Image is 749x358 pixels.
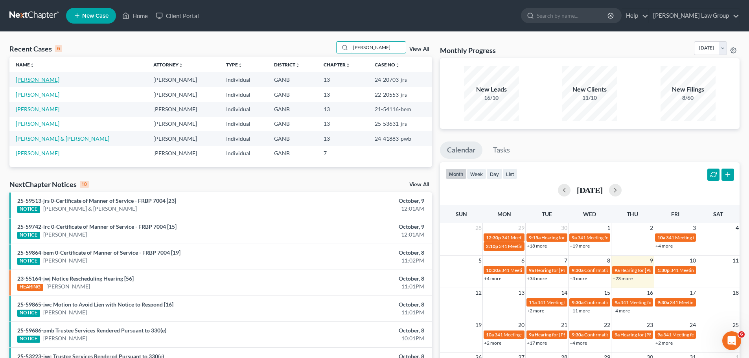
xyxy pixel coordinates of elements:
[562,85,617,94] div: New Clients
[46,283,90,290] a: [PERSON_NAME]
[572,332,583,338] span: 9:30a
[409,182,429,187] a: View All
[649,9,739,23] a: [PERSON_NAME] Law Group
[317,131,368,146] td: 13
[80,181,89,188] div: 10
[368,131,432,146] td: 24-41883-pwb
[663,332,734,338] span: 341 Meeting for [PERSON_NAME]
[563,256,568,265] span: 7
[17,327,166,334] a: 25-59686-pmb Trustee Services Rendered Pursuant to 330(e)
[484,340,501,346] a: +2 more
[16,76,59,83] a: [PERSON_NAME]
[535,267,596,273] span: Hearing for [PERSON_NAME]
[220,102,268,116] td: Individual
[43,231,87,239] a: [PERSON_NAME]
[368,72,432,87] td: 24-20703-jrs
[147,87,220,102] td: [PERSON_NAME]
[615,332,620,338] span: 9a
[220,131,268,146] td: Individual
[17,336,40,343] div: NOTICE
[17,301,173,308] a: 25-59865-jwc Motion to Avoid Lien with Notice to Respond [16]
[620,299,691,305] span: 341 Meeting for [PERSON_NAME]
[147,102,220,116] td: [PERSON_NAME]
[440,141,482,159] a: Calendar
[501,267,572,273] span: 341 Meeting for [PERSON_NAME]
[606,223,611,233] span: 1
[274,62,300,68] a: Districtunfold_more
[689,288,697,297] span: 17
[317,102,368,116] td: 13
[395,63,400,68] i: unfold_more
[655,243,673,249] a: +4 more
[317,117,368,131] td: 13
[627,211,638,217] span: Thu
[294,308,424,316] div: 11:01PM
[606,256,611,265] span: 8
[294,301,424,308] div: October, 8
[456,211,467,217] span: Sun
[268,131,318,146] td: GANB
[268,146,318,160] td: GANB
[570,308,590,314] a: +11 more
[43,308,87,316] a: [PERSON_NAME]
[657,332,663,338] span: 9a
[570,275,587,281] a: +3 more
[179,63,183,68] i: unfold_more
[478,256,482,265] span: 5
[670,267,741,273] span: 341 Meeting for [PERSON_NAME]
[294,275,424,283] div: October, 8
[118,9,152,23] a: Home
[317,87,368,102] td: 13
[147,146,220,160] td: [PERSON_NAME]
[527,275,547,281] a: +34 more
[542,211,552,217] span: Tue
[464,94,519,102] div: 16/10
[560,288,568,297] span: 14
[584,332,674,338] span: Confirmation Hearing for [PERSON_NAME]
[238,63,243,68] i: unfold_more
[486,169,502,179] button: day
[294,283,424,290] div: 11:01PM
[499,243,570,249] span: 341 Meeting for [PERSON_NAME]
[622,9,648,23] a: Help
[153,62,183,68] a: Attorneyunfold_more
[572,299,583,305] span: 9:30a
[517,223,525,233] span: 29
[732,256,740,265] span: 11
[268,102,318,116] td: GANB
[17,223,177,230] a: 25-59742-lrc 0-Certificate of Manner of Service - FRBP 7004 [15]
[603,320,611,330] span: 22
[657,235,665,241] span: 10a
[475,288,482,297] span: 12
[529,235,541,241] span: 9:15a
[17,197,176,204] a: 25-59513-jrs 0-Certificate of Manner of Service - FRBP 7004 [23]
[615,267,620,273] span: 9a
[17,232,40,239] div: NOTICE
[584,299,674,305] span: Confirmation Hearing for [PERSON_NAME]
[30,63,35,68] i: unfold_more
[475,320,482,330] span: 19
[55,45,62,52] div: 6
[692,223,697,233] span: 3
[220,87,268,102] td: Individual
[43,257,87,264] a: [PERSON_NAME]
[517,288,525,297] span: 13
[649,256,654,265] span: 9
[584,267,716,273] span: Confirmation Hearing for [PERSON_NAME] & [PERSON_NAME]
[147,117,220,131] td: [PERSON_NAME]
[220,117,268,131] td: Individual
[486,243,498,249] span: 2:10p
[351,42,406,53] input: Search by name...
[152,9,203,23] a: Client Portal
[570,243,590,249] a: +19 more
[657,299,669,305] span: 9:30a
[445,169,467,179] button: month
[17,249,180,256] a: 25-59864-bem 0-Certificate of Manner of Service - FRBP 7004 [19]
[294,223,424,231] div: October, 9
[495,332,565,338] span: 341 Meeting for [PERSON_NAME]
[615,299,620,305] span: 9a
[529,299,537,305] span: 11a
[655,340,673,346] a: +2 more
[268,117,318,131] td: GANB
[722,331,741,350] iframe: Intercom live chat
